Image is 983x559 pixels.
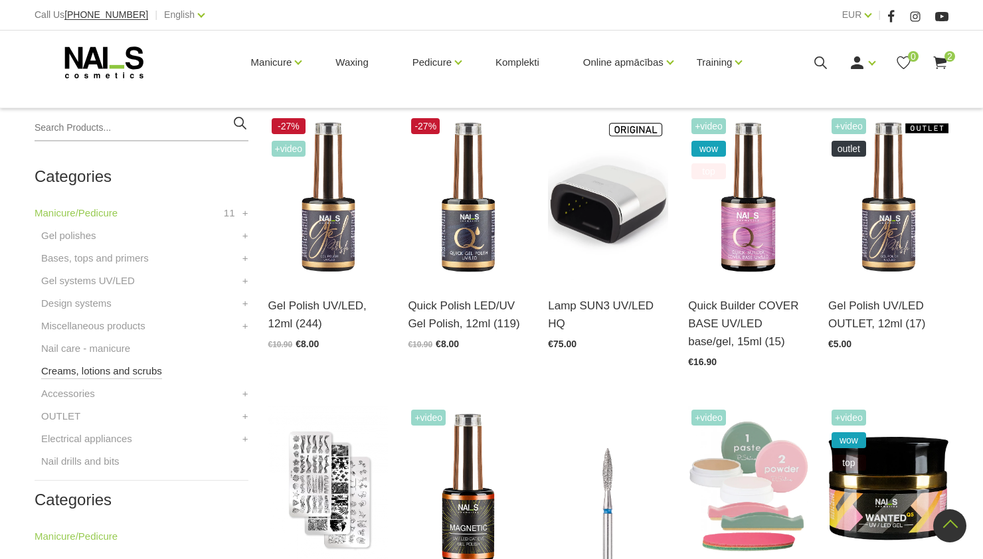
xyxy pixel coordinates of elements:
[41,431,132,447] a: Electrical appliances
[697,36,733,89] a: Training
[688,115,808,280] img: Durable all-in-one camouflage base, colored gel, sculpting gel. Perfect for strengthening and smo...
[242,273,248,289] a: +
[242,205,248,221] a: +
[35,115,248,141] input: Search Products...
[932,54,948,71] a: 2
[41,228,96,244] a: Gel polishes
[691,410,726,426] span: +Video
[828,115,948,280] img: Long-lasting, intensely pigmented gel polish. Easy to apply, dries well, does not shrink or shrin...
[64,10,148,20] a: [PHONE_NUMBER]
[691,118,726,134] span: +Video
[242,250,248,266] a: +
[35,528,118,544] a: Manicure/Pedicure
[583,36,664,89] a: Online apmācības
[412,36,452,89] a: Pedicure
[41,295,112,311] a: Design systems
[242,295,248,311] a: +
[64,9,148,20] span: [PHONE_NUMBER]
[436,339,459,349] span: €8.00
[832,118,866,134] span: +Video
[832,455,866,471] span: top
[842,7,862,23] a: EUR
[251,36,292,89] a: Manicure
[688,357,717,367] span: €16.90
[41,273,135,289] a: Gel systems UV/LED
[41,318,145,334] a: Miscellaneous products
[408,115,528,280] img: Quick, easy, and simple!An intensely pigmented gel polish coats the nail brilliantly after just o...
[242,318,248,334] a: +
[408,340,432,349] span: €10.90
[242,431,248,447] a: +
[272,118,306,134] span: -27%
[878,7,881,23] span: |
[41,408,80,424] a: OUTLET
[242,228,248,244] a: +
[35,491,248,509] h2: Categories
[485,31,550,94] a: Komplekti
[944,51,955,62] span: 2
[41,363,162,379] a: Creams, lotions and scrubs
[828,339,851,349] span: €5.00
[41,341,130,357] a: Nail care - manicure
[164,7,195,23] a: English
[268,115,389,280] img: Long-lasting, intensely pigmented gel polish. Easy to apply, dries well, does not shrink or pull ...
[35,7,148,23] div: Call Us
[832,432,866,448] span: wow
[832,410,866,426] span: +Video
[548,115,668,280] img: Model: SUNUV 3Professional UV/LED lamp.Warranty: 1 yearPower: 48WWavelength: 365+405nmLifttime: 5...
[268,297,389,333] a: Gel Polish UV/LED, 12ml (244)
[688,297,808,351] a: Quick Builder COVER BASE UV/LED base/gel, 15ml (15)
[828,297,948,333] a: Gel Polish UV/LED OUTLET, 12ml (17)
[895,54,912,71] a: 0
[272,141,306,157] span: +Video
[41,453,120,469] a: Nail drills and bits
[691,163,726,179] span: top
[242,408,248,424] a: +
[35,168,248,185] h2: Categories
[411,118,440,134] span: -27%
[155,7,157,23] span: |
[41,250,149,266] a: Bases, tops and primers
[408,297,528,333] a: Quick Polish LED/UV Gel Polish, 12ml (119)
[411,410,446,426] span: +Video
[296,339,319,349] span: €8.00
[548,297,668,333] a: Lamp SUN3 UV/LED HQ
[41,386,95,402] a: Accessories
[242,386,248,402] a: +
[224,205,235,221] span: 11
[548,339,577,349] span: €75.00
[268,340,293,349] span: €10.90
[35,205,118,221] a: Manicure/Pedicure
[691,141,726,157] span: wow
[908,51,919,62] span: 0
[832,141,866,157] span: OUTLET
[325,31,379,94] a: Waxing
